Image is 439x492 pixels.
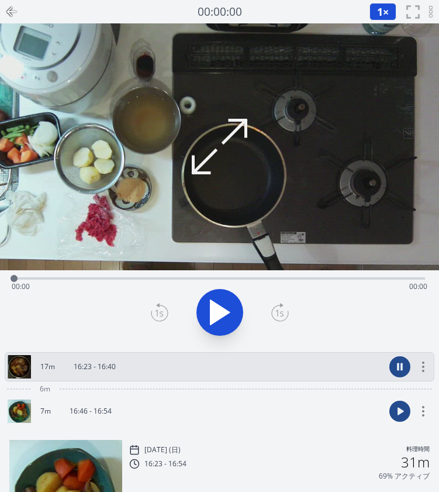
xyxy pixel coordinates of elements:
[401,455,430,469] h2: 31m
[144,445,181,455] p: [DATE] (日)
[409,281,427,291] span: 00:00
[8,355,31,379] img: 251012072357_thumb.jpeg
[40,384,50,394] span: 6m
[70,407,112,416] p: 16:46 - 16:54
[369,3,396,20] button: 1×
[406,445,430,455] p: 料理時間
[198,4,242,20] a: 00:00:00
[377,5,383,19] span: 1
[379,472,430,481] p: 69% アクティブ
[144,459,186,469] p: 16:23 - 16:54
[40,362,55,371] p: 17m
[40,407,51,416] p: 7m
[8,400,31,423] img: 251012074743_thumb.jpeg
[74,362,116,371] p: 16:23 - 16:40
